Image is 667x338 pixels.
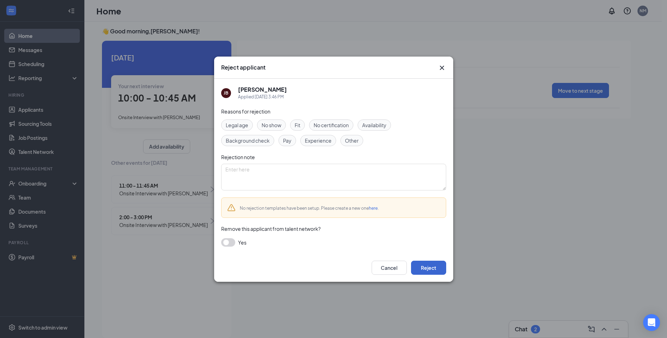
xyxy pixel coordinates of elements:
span: Rejection note [221,154,255,160]
span: Remove this applicant from talent network? [221,226,321,232]
span: Pay [283,137,291,144]
a: here [369,206,378,211]
span: No show [262,121,281,129]
span: Experience [305,137,332,144]
div: Applied [DATE] 3:46 PM [238,93,287,100]
span: Yes [238,238,246,247]
div: JB [224,90,228,96]
svg: Cross [438,64,446,72]
span: No certification [314,121,349,129]
button: Close [438,64,446,72]
span: Other [345,137,359,144]
span: Availability [362,121,386,129]
span: Fit [295,121,300,129]
svg: Warning [227,203,236,212]
h5: [PERSON_NAME] [238,86,287,93]
h3: Reject applicant [221,64,265,71]
div: Open Intercom Messenger [643,314,660,331]
span: Legal age [226,121,248,129]
span: Reasons for rejection [221,108,270,115]
button: Cancel [372,261,407,275]
span: Background check [226,137,270,144]
button: Reject [411,261,446,275]
span: No rejection templates have been setup. Please create a new one . [240,206,379,211]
